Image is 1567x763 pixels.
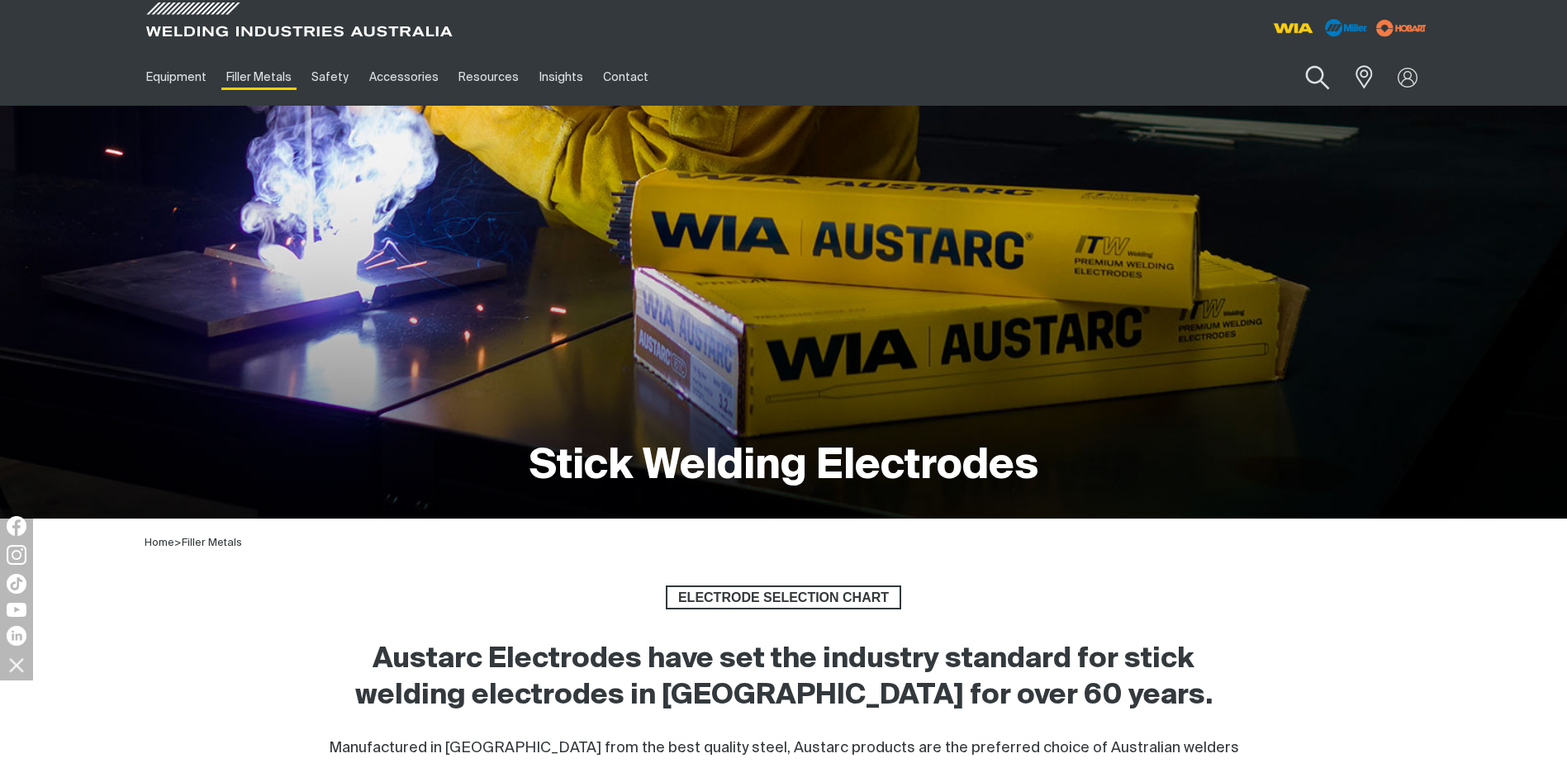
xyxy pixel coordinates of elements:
nav: Main [136,49,1108,106]
h2: Austarc Electrodes have set the industry standard for stick welding electrodes in [GEOGRAPHIC_DAT... [318,642,1250,714]
a: Filler Metals [182,538,242,548]
img: Instagram [7,545,26,565]
a: Resources [449,49,529,106]
img: LinkedIn [7,626,26,646]
img: TikTok [7,574,26,594]
img: YouTube [7,603,26,617]
img: hide socials [2,651,31,679]
a: Contact [593,49,658,106]
span: ELECTRODE SELECTION CHART [667,585,900,610]
a: Safety [302,49,359,106]
button: Search products [1284,54,1351,102]
a: Filler Metals [216,49,302,106]
a: Equipment [136,49,216,106]
a: ELECTRODE SELECTION CHART [666,585,901,610]
span: > [174,538,182,548]
a: Home [145,536,174,548]
span: Home [145,538,174,548]
img: miller [1371,16,1432,40]
h1: Stick Welding Electrodes [529,440,1038,494]
a: Insights [529,49,592,106]
a: Accessories [359,49,449,106]
img: Facebook [7,516,26,536]
input: Product name or item number... [1268,58,1345,97]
